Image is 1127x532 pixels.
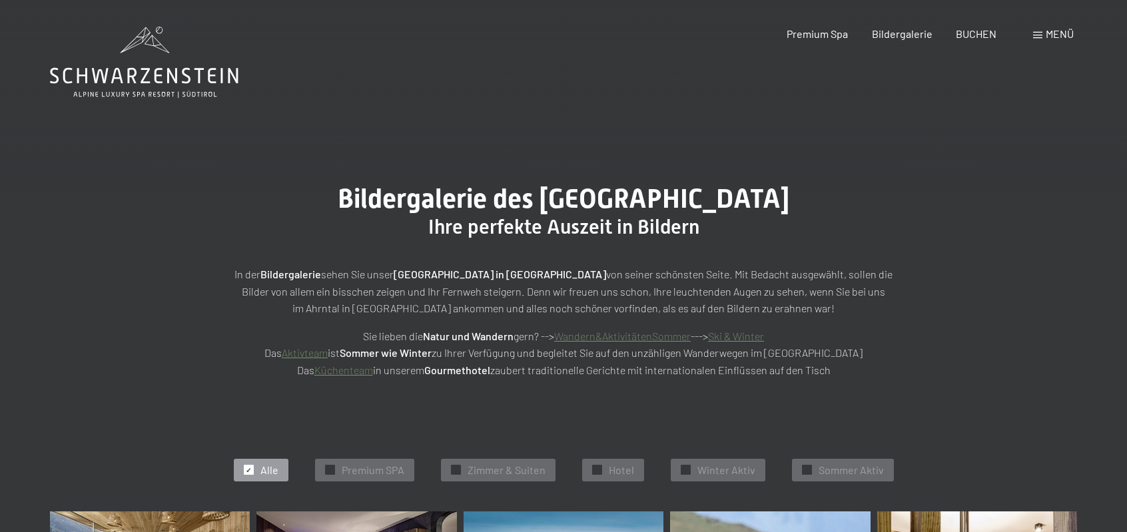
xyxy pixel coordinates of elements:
strong: Bildergalerie [260,268,321,280]
span: Alle [260,463,278,477]
span: ✓ [327,465,332,475]
span: ✓ [804,465,809,475]
a: Premium Spa [787,27,848,40]
a: Aktivteam [282,346,328,359]
span: Hotel [609,463,634,477]
a: BUCHEN [956,27,996,40]
strong: Natur und Wandern [423,330,514,342]
p: Sie lieben die gern? --> ---> Das ist zu Ihrer Verfügung und begleitet Sie auf den unzähligen Wan... [230,328,897,379]
span: ✓ [246,465,251,475]
span: Zimmer & Suiten [468,463,546,477]
span: ✓ [683,465,688,475]
strong: [GEOGRAPHIC_DATA] in [GEOGRAPHIC_DATA] [394,268,606,280]
span: ✓ [594,465,599,475]
span: Sommer Aktiv [819,463,884,477]
span: Winter Aktiv [697,463,755,477]
a: Küchenteam [314,364,373,376]
span: Bildergalerie des [GEOGRAPHIC_DATA] [338,183,789,214]
span: ✓ [453,465,458,475]
strong: Gourmethotel [424,364,490,376]
a: Bildergalerie [872,27,933,40]
span: Premium SPA [342,463,404,477]
strong: Sommer wie Winter [340,346,432,359]
a: Wandern&AktivitätenSommer [554,330,691,342]
span: Menü [1046,27,1074,40]
span: Ihre perfekte Auszeit in Bildern [428,215,699,238]
p: In der sehen Sie unser von seiner schönsten Seite. Mit Bedacht ausgewählt, sollen die Bilder von ... [230,266,897,317]
a: Ski & Winter [708,330,764,342]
